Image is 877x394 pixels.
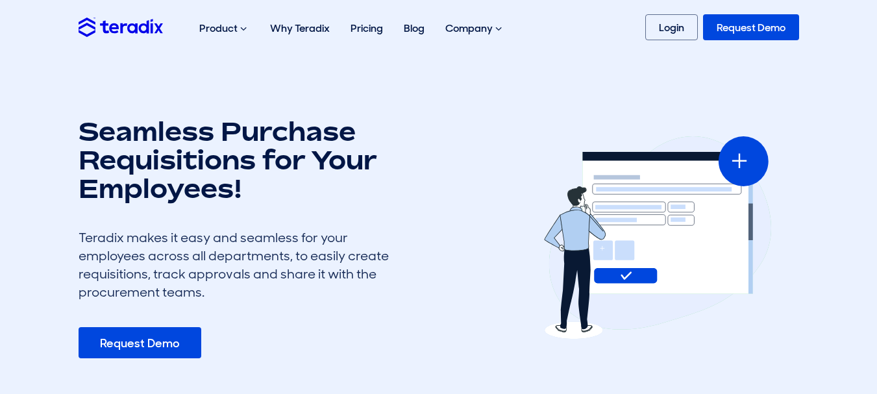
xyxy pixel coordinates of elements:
[537,136,771,338] img: erfx feature
[79,18,163,36] img: Teradix logo
[79,228,390,301] div: Teradix makes it easy and seamless for your employees across all departments, to easily create re...
[435,8,515,49] div: Company
[340,8,393,49] a: Pricing
[189,8,260,49] div: Product
[260,8,340,49] a: Why Teradix
[645,14,698,40] a: Login
[79,327,201,358] a: Request Demo
[79,117,390,203] h1: Seamless Purchase Requisitions for Your Employees!
[703,14,799,40] a: Request Demo
[393,8,435,49] a: Blog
